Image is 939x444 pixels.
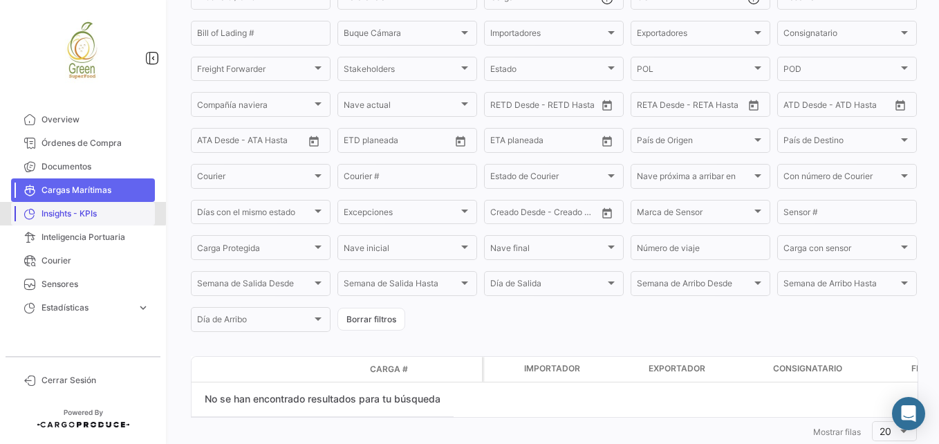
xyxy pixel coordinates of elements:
[637,30,752,40] span: Exportadores
[192,382,454,417] div: No se han encontrado resultados para tu búsqueda
[490,66,605,76] span: Estado
[344,246,458,255] span: Nave inicial
[197,210,312,219] span: Días con el mismo estado
[637,66,752,76] span: POL
[773,362,842,375] span: Consignatario
[344,30,458,40] span: Buque Cámara
[783,30,898,40] span: Consignatario
[783,66,898,76] span: POD
[344,210,458,219] span: Excepciones
[637,210,752,219] span: Marca de Sensor
[11,155,155,178] a: Documentos
[11,178,155,202] a: Cargas Marítimas
[597,95,617,115] button: Open calendar
[344,66,458,76] span: Stakeholders
[41,160,149,173] span: Documentos
[41,137,149,149] span: Órdenes de Compra
[304,131,324,151] button: Open calendar
[370,363,408,376] span: Carga #
[490,102,515,111] input: Desde
[524,362,580,375] span: Importador
[41,255,149,267] span: Courier
[197,66,312,76] span: Freight Forwarder
[768,357,906,382] datatable-header-cell: Consignatario
[337,308,405,331] button: Borrar filtros
[137,302,149,314] span: expand_more
[490,30,605,40] span: Importadores
[643,357,768,382] datatable-header-cell: Exportador
[546,210,597,219] input: Creado Hasta
[11,202,155,225] a: Insights - KPIs
[41,374,149,387] span: Cerrar Sesión
[344,138,369,147] input: Desde
[490,174,605,183] span: Estado de Courier
[597,203,617,223] button: Open calendar
[11,225,155,249] a: Inteligencia Portuaria
[41,278,149,290] span: Sensores
[197,281,312,290] span: Semana de Salida Desde
[219,364,254,375] datatable-header-cell: Modo de Transporte
[41,207,149,220] span: Insights - KPIs
[837,102,887,111] input: ATD Hasta
[637,102,662,111] input: Desde
[484,357,519,382] datatable-header-cell: Carga Protegida
[890,95,911,115] button: Open calendar
[197,317,312,326] span: Día de Arribo
[364,358,447,381] datatable-header-cell: Carga #
[892,397,925,430] div: Abrir Intercom Messenger
[450,131,471,151] button: Open calendar
[519,357,643,382] datatable-header-cell: Importador
[11,131,155,155] a: Órdenes de Compra
[649,362,705,375] span: Exportador
[637,174,752,183] span: Nave próxima a arribar en
[41,302,131,314] span: Estadísticas
[11,272,155,296] a: Sensores
[197,138,239,147] input: ATA Desde
[378,138,429,147] input: Hasta
[783,102,827,111] input: ATD Desde
[525,138,575,147] input: Hasta
[11,108,155,131] a: Overview
[637,281,752,290] span: Semana de Arribo Desde
[11,249,155,272] a: Courier
[783,246,898,255] span: Carga con sensor
[525,102,575,111] input: Hasta
[783,138,898,147] span: País de Destino
[637,138,752,147] span: País de Origen
[597,131,617,151] button: Open calendar
[783,281,898,290] span: Semana de Arribo Hasta
[48,17,118,86] img: 82d34080-0056-4c5d-9242-5a2d203e083a.jpeg
[671,102,722,111] input: Hasta
[254,364,364,375] datatable-header-cell: Estado de Envio
[490,246,605,255] span: Nave final
[197,174,312,183] span: Courier
[490,138,515,147] input: Desde
[41,184,149,196] span: Cargas Marítimas
[490,281,605,290] span: Día de Salida
[490,210,537,219] input: Creado Desde
[197,102,312,111] span: Compañía naviera
[743,95,764,115] button: Open calendar
[41,231,149,243] span: Inteligencia Portuaria
[197,246,312,255] span: Carga Protegida
[447,364,482,375] datatable-header-cell: Póliza
[41,113,149,126] span: Overview
[783,174,898,183] span: Con número de Courier
[344,102,458,111] span: Nave actual
[344,281,458,290] span: Semana de Salida Hasta
[249,138,299,147] input: ATA Hasta
[880,425,891,437] span: 20
[813,427,861,437] span: Mostrar filas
